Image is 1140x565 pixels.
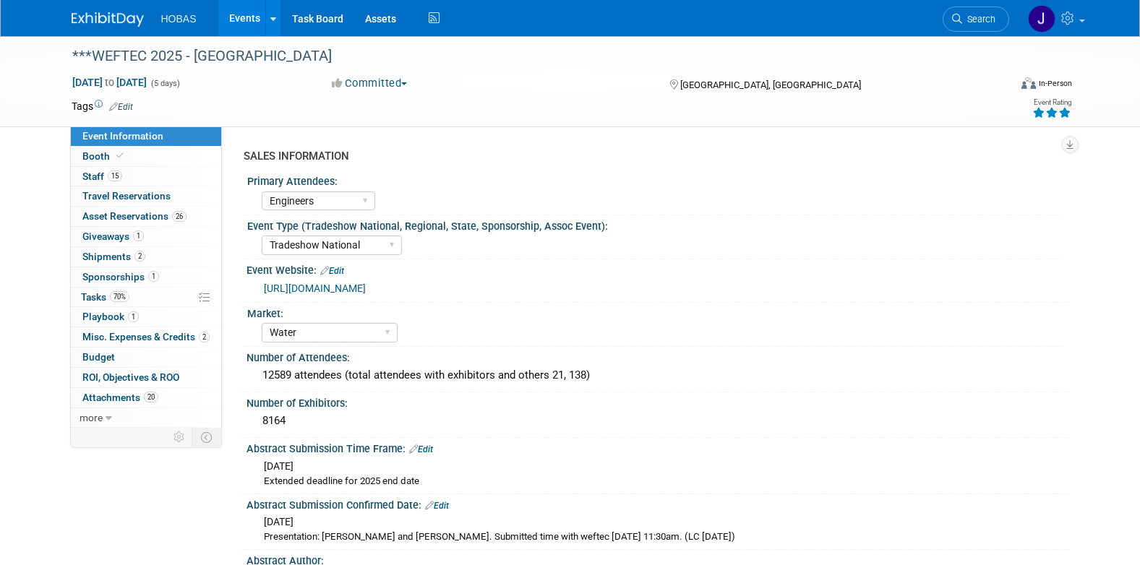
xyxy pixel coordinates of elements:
[82,351,115,363] span: Budget
[108,171,122,181] span: 15
[425,501,449,511] a: Edit
[247,494,1069,513] div: Abstract Submission Confirmed Date:
[264,460,293,472] span: [DATE]
[82,150,127,162] span: Booth
[71,247,221,267] a: Shipments2
[409,444,433,454] a: Edit
[109,102,133,112] a: Edit
[71,288,221,307] a: Tasks70%
[943,7,1009,32] a: Search
[244,149,1058,164] div: SALES INFORMATION
[161,13,197,25] span: HOBAS
[82,171,122,182] span: Staff
[71,126,221,146] a: Event Information
[71,267,221,287] a: Sponsorships1
[257,410,1058,432] div: 8164
[257,364,1058,387] div: 12589 attendees (total attendees with exhibitors and others 21, 138)
[264,475,1058,488] div: Extended deadline for 2025 end date
[264,530,1058,544] div: Presentation: [PERSON_NAME] and [PERSON_NAME]. Submitted time with weftec [DATE] 11:30am. (LC [DA...
[110,291,129,302] span: 70%
[82,190,171,202] span: Travel Reservations
[924,75,1073,97] div: Event Format
[172,211,187,222] span: 26
[82,230,144,242] span: Giveaways
[71,227,221,246] a: Giveaways1
[199,332,210,342] span: 2
[71,388,221,407] a: Attachments20
[81,291,129,303] span: Tasks
[192,428,221,447] td: Toggle Event Tabs
[71,368,221,387] a: ROI, Objectives & ROO
[247,347,1069,365] div: Number of Attendees:
[1038,78,1072,89] div: In-Person
[116,152,124,160] i: Booth reservation complete
[247,215,1063,233] div: Event Type (Tradeshow National, Regional, State, Sponsorship, Assoc Event):
[247,259,1069,278] div: Event Website:
[150,79,180,88] span: (5 days)
[72,12,144,27] img: ExhibitDay
[103,77,116,88] span: to
[71,167,221,186] a: Staff15
[71,408,221,428] a: more
[128,311,139,322] span: 1
[247,303,1063,321] div: Market:
[71,307,221,327] a: Playbook1
[1028,5,1055,33] img: JD Demore
[962,14,995,25] span: Search
[82,311,139,322] span: Playbook
[71,327,221,347] a: Misc. Expenses & Credits2
[67,43,987,69] div: ***WEFTEC 2025 - [GEOGRAPHIC_DATA]
[71,207,221,226] a: Asset Reservations26
[80,412,103,423] span: more
[82,271,159,282] span: Sponsorships
[167,428,192,447] td: Personalize Event Tab Strip
[680,79,861,90] span: [GEOGRAPHIC_DATA], [GEOGRAPHIC_DATA]
[82,210,187,222] span: Asset Reservations
[82,392,158,403] span: Attachments
[82,130,163,142] span: Event Information
[82,251,145,262] span: Shipments
[72,76,147,89] span: [DATE] [DATE]
[144,392,158,402] span: 20
[82,331,210,342] span: Misc. Expenses & Credits
[72,99,133,113] td: Tags
[71,186,221,206] a: Travel Reservations
[327,76,413,91] button: Committed
[71,147,221,166] a: Booth
[133,230,144,241] span: 1
[1021,77,1036,89] img: Format-Inperson.png
[247,438,1069,457] div: Abstract Submission Time Frame:
[1032,99,1071,106] div: Event Rating
[71,348,221,367] a: Budget
[134,251,145,262] span: 2
[82,371,179,383] span: ROI, Objectives & ROO
[320,266,344,276] a: Edit
[148,271,159,282] span: 1
[247,171,1063,189] div: Primary Attendees:
[247,392,1069,410] div: Number of Exhibitors:
[264,282,366,294] a: [URL][DOMAIN_NAME]
[264,516,293,527] span: [DATE]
